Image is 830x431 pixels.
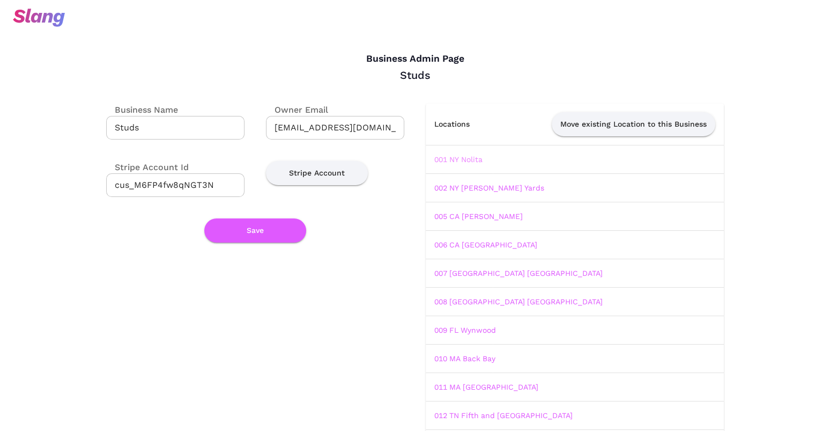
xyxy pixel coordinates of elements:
[434,212,523,221] a: 005 CA [PERSON_NAME]
[434,354,495,363] a: 010 MA Back Bay
[434,383,538,391] a: 011 MA [GEOGRAPHIC_DATA]
[434,297,603,306] a: 008 [GEOGRAPHIC_DATA] [GEOGRAPHIC_DATA]
[106,161,189,173] label: Stripe Account Id
[434,411,573,420] a: 012 TN Fifth and [GEOGRAPHIC_DATA]
[266,161,368,185] button: Stripe Account
[552,112,715,136] button: Move existing Location to this Business
[434,155,483,164] a: 001 NY Nolita
[204,218,306,243] button: Save
[426,104,493,145] th: Locations
[13,9,65,27] img: svg+xml;base64,PHN2ZyB3aWR0aD0iOTciIGhlaWdodD0iMzQiIHZpZXdCb3g9IjAgMCA5NyAzNCIgZmlsbD0ibm9uZSIgeG...
[434,326,496,334] a: 009 FL Wynwood
[106,68,724,82] div: Studs
[106,53,724,65] h4: Business Admin Page
[266,169,368,176] a: Stripe Account
[434,269,603,277] a: 007 [GEOGRAPHIC_DATA] [GEOGRAPHIC_DATA]
[266,104,328,116] label: Owner Email
[434,240,537,249] a: 006 CA [GEOGRAPHIC_DATA]
[106,104,178,116] label: Business Name
[434,184,544,192] a: 002 NY [PERSON_NAME] Yards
